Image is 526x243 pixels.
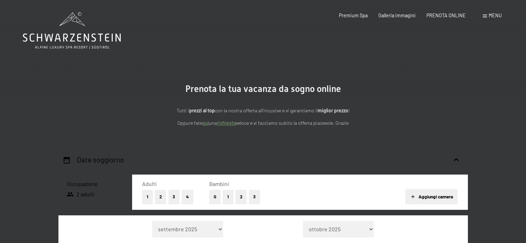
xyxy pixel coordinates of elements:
strong: prezzi al top [189,108,215,113]
button: 1 [142,190,153,204]
span: 2 adulti [67,190,95,198]
span: Bambini [209,180,229,187]
button: 2 [236,190,247,204]
a: PRENOTA ONLINE [426,12,466,18]
span: Adulti [142,180,157,187]
h2: Date soggiorno [77,155,124,164]
button: 3 [249,190,260,204]
a: quì [202,120,209,126]
h3: Occupazione [67,180,124,188]
button: Aggiungi camera [405,189,458,204]
button: 2 [155,190,166,204]
a: Premium Spa [339,12,368,18]
button: 1 [223,190,233,204]
span: Menu [489,12,502,18]
button: 4 [182,190,193,204]
a: richiesta [217,120,236,126]
p: Oppure fate una veloce e vi facciamo subito la offerta piacevole. Grazie [111,119,415,127]
button: 0 [209,190,221,204]
a: Galleria immagini [378,12,416,18]
button: 3 [168,190,180,204]
strong: miglior prezzo [318,108,348,113]
span: Prenota la tua vacanza da sogno online [185,84,341,94]
p: Tutti i con la nostra offerta all'incusive e vi garantiamo il ! [111,107,415,115]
